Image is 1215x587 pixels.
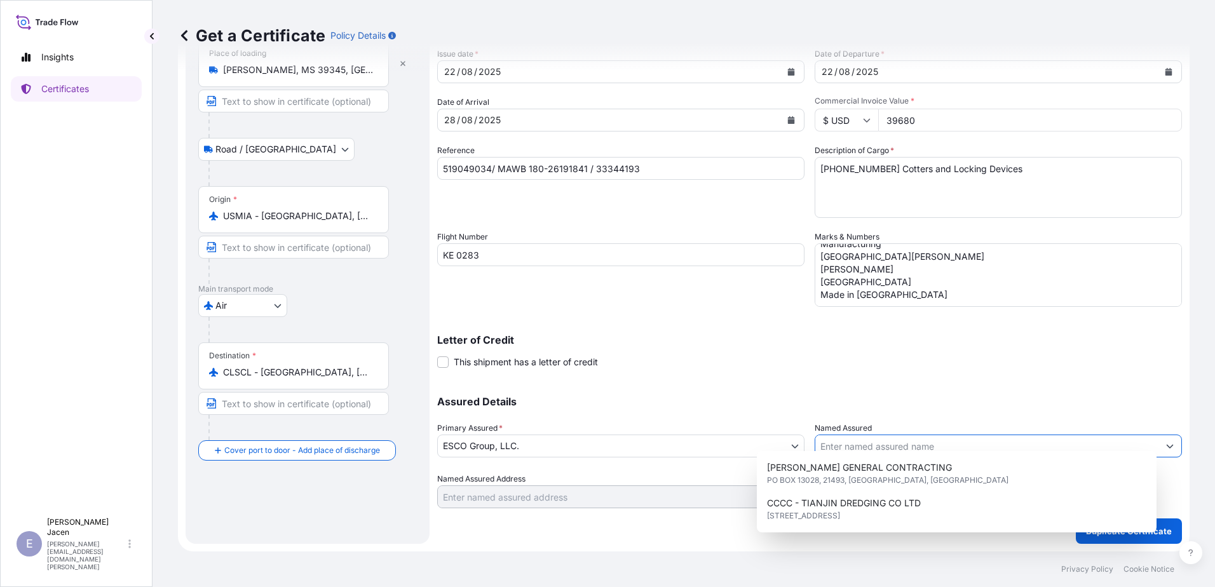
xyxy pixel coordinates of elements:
p: Insights [41,51,74,64]
input: Named Assured Address [438,485,781,508]
span: [STREET_ADDRESS] [767,509,840,522]
div: Origin [209,194,237,205]
div: year, [477,112,502,128]
span: Cover port to door - Add place of discharge [224,444,380,457]
div: / [457,64,460,79]
p: Policy Details [330,29,386,42]
span: ESCO Group, LLC. [443,440,519,452]
span: Date of Arrival [437,96,489,109]
p: Certificates [41,83,89,95]
input: Text to appear on certificate [198,90,389,112]
button: Show suggestions [1158,435,1181,457]
button: Select transport [198,138,355,161]
span: Commercial Invoice Value [815,96,1182,106]
span: PO BOX 13028, 21493, [GEOGRAPHIC_DATA], [GEOGRAPHIC_DATA] [767,474,1008,487]
div: / [457,112,460,128]
div: month, [460,64,474,79]
span: Road / [GEOGRAPHIC_DATA] [215,143,336,156]
span: [PERSON_NAME] GENERAL CONTRACTING [767,461,952,474]
label: Marks & Numbers [815,231,879,243]
div: year, [477,64,502,79]
span: E [26,537,33,550]
label: Named Assured [815,422,872,435]
span: Air [215,299,227,312]
input: Enter name [437,243,804,266]
span: CCCC - TIANJIN DREDGING CO LTD [767,497,921,509]
p: [PERSON_NAME][EMAIL_ADDRESS][DOMAIN_NAME][PERSON_NAME] [47,540,126,570]
div: / [852,64,855,79]
div: month, [460,112,474,128]
button: Calendar [781,62,801,82]
input: Enter booking reference [437,157,804,180]
p: Letter of Credit [437,335,1182,345]
label: Reference [437,144,475,157]
div: / [834,64,838,79]
textarea: Export Cert "We hereby certify this invoice to be true and correct and that the merchandise descr... [815,243,1182,307]
p: Assured Details [437,396,1182,407]
button: Calendar [1158,62,1179,82]
textarea: [PHONE_NUMBER] Cotters and Locking Devices [815,157,1182,218]
p: Privacy Policy [1061,564,1113,574]
div: day, [443,64,457,79]
input: Enter amount [878,109,1182,132]
input: Text to appear on certificate [198,236,389,259]
div: day, [443,112,457,128]
div: Destination [209,351,256,361]
span: Primary Assured [437,422,503,435]
p: Cookie Notice [1123,564,1174,574]
label: Flight Number [437,231,488,243]
input: Origin [223,210,373,222]
div: / [474,64,477,79]
div: year, [855,64,879,79]
label: Description of Cargo [815,144,894,157]
p: Main transport mode [198,284,417,294]
button: Calendar [781,110,801,130]
input: Destination [223,366,373,379]
input: Assured Name [815,435,1158,457]
div: day, [820,64,834,79]
div: / [474,112,477,128]
p: [PERSON_NAME] Jacen [47,517,126,537]
p: Get a Certificate [178,25,325,46]
div: month, [838,64,852,79]
button: Select transport [198,294,287,317]
span: This shipment has a letter of credit [454,356,598,368]
input: Text to appear on certificate [198,392,389,415]
label: Named Assured Address [437,473,526,485]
